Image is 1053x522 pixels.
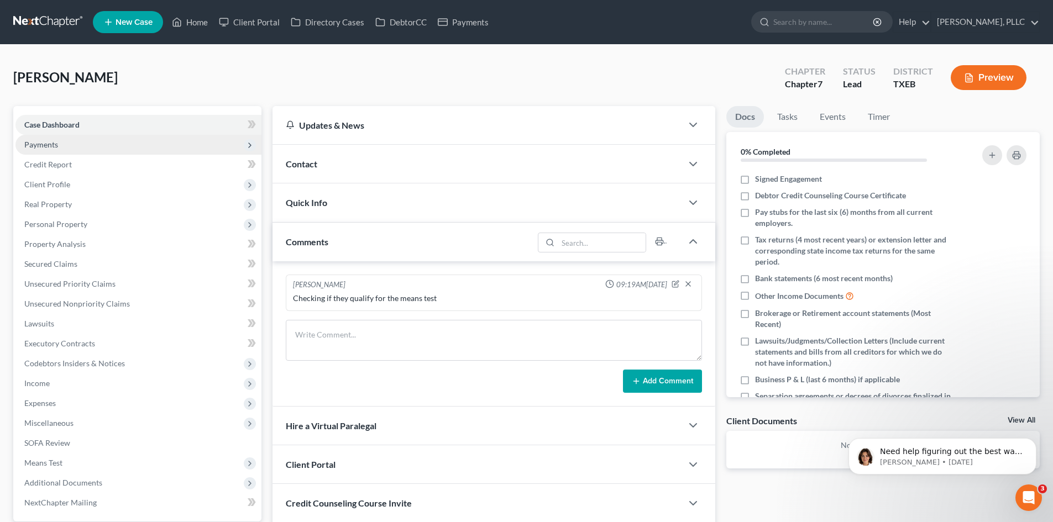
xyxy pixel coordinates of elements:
div: [PERSON_NAME] [293,280,345,291]
div: Updates & News [286,119,669,131]
span: Business P & L (last 6 months) if applicable [755,374,900,385]
a: Payments [432,12,494,32]
iframe: Intercom notifications message [832,415,1053,492]
a: Home [166,12,213,32]
a: Lawsuits [15,314,261,334]
a: DebtorCC [370,12,432,32]
a: SOFA Review [15,433,261,453]
div: TXEB [893,78,933,91]
span: Lawsuits [24,319,54,328]
span: New Case [116,18,153,27]
div: Chapter [785,78,825,91]
span: Separation agreements or decrees of divorces finalized in the past 2 years [755,391,952,413]
span: Contact [286,159,317,169]
span: Payments [24,140,58,149]
div: Status [843,65,876,78]
div: District [893,65,933,78]
a: Tasks [768,106,806,128]
span: Means Test [24,458,62,467]
button: Preview [951,65,1026,90]
div: Chapter [785,65,825,78]
div: Lead [843,78,876,91]
span: Client Portal [286,459,336,470]
span: Income [24,378,50,388]
span: NextChapter Mailing [24,498,97,507]
span: Debtor Credit Counseling Course Certificate [755,190,906,201]
span: Real Property [24,199,72,209]
a: Executory Contracts [15,334,261,354]
span: Additional Documents [24,478,102,487]
a: Property Analysis [15,234,261,254]
span: Miscellaneous [24,418,74,428]
span: Property Analysis [24,239,86,249]
div: Checking if they qualify for the means test [293,293,695,304]
iframe: Intercom live chat [1015,484,1042,511]
p: Message from Emma, sent 4d ago [48,43,191,52]
span: Credit Report [24,160,72,169]
span: Bank statements (6 most recent months) [755,273,893,284]
span: Personal Property [24,219,87,229]
span: Case Dashboard [24,120,80,129]
a: Client Portal [213,12,285,32]
span: Unsecured Priority Claims [24,279,116,288]
a: Help [893,12,930,32]
span: [PERSON_NAME] [13,69,118,85]
span: Executory Contracts [24,339,95,348]
span: Codebtors Insiders & Notices [24,358,125,368]
span: Hire a Virtual Paralegal [286,420,376,431]
span: Brokerage or Retirement account statements (Most Recent) [755,308,952,330]
div: Client Documents [726,415,797,426]
span: Lawsuits/Judgments/Collection Letters (Include current statements and bills from all creditors fo... [755,335,952,368]
span: Need help figuring out the best way to enter your client's income? Here's a quick article to show... [48,32,191,96]
a: Unsecured Priority Claims [15,274,261,294]
a: Events [811,106,855,128]
span: Pay stubs for the last six (6) months from all current employers. [755,207,952,229]
span: Signed Engagement [755,173,822,184]
span: Comments [286,236,328,247]
span: 09:19AM[DATE] [616,280,667,290]
span: 3 [1038,484,1047,493]
input: Search... [558,233,646,252]
input: Search by name... [773,12,874,32]
span: SOFA Review [24,438,70,447]
a: Docs [726,106,764,128]
span: Secured Claims [24,259,77,268]
span: Unsecured Nonpriority Claims [24,299,130,308]
a: [PERSON_NAME], PLLC [931,12,1039,32]
a: Credit Report [15,155,261,175]
strong: 0% Completed [741,147,790,156]
span: Quick Info [286,197,327,208]
a: Unsecured Nonpriority Claims [15,294,261,314]
span: Expenses [24,398,56,408]
span: Client Profile [24,180,70,189]
button: Add Comment [623,370,702,393]
a: Directory Cases [285,12,370,32]
p: No client documents yet. [735,440,1031,451]
span: Credit Counseling Course Invite [286,498,412,508]
span: Tax returns (4 most recent years) or extension letter and corresponding state income tax returns ... [755,234,952,267]
a: Case Dashboard [15,115,261,135]
a: Timer [859,106,899,128]
span: Other Income Documents [755,291,844,302]
a: Secured Claims [15,254,261,274]
span: 7 [818,78,823,89]
a: NextChapter Mailing [15,493,261,513]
